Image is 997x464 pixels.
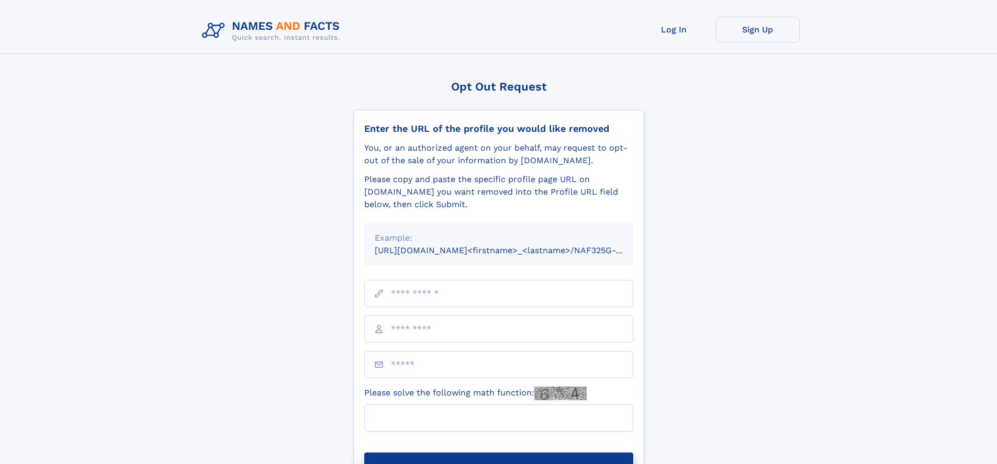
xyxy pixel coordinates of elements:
[632,17,716,42] a: Log In
[364,173,633,211] div: Please copy and paste the specific profile page URL on [DOMAIN_NAME] you want removed into the Pr...
[353,80,644,93] div: Opt Out Request
[364,123,633,134] div: Enter the URL of the profile you would like removed
[375,232,623,244] div: Example:
[716,17,800,42] a: Sign Up
[364,387,587,400] label: Please solve the following math function:
[364,142,633,167] div: You, or an authorized agent on your behalf, may request to opt-out of the sale of your informatio...
[375,245,653,255] small: [URL][DOMAIN_NAME]<firstname>_<lastname>/NAF325G-xxxxxxxx
[198,17,349,45] img: Logo Names and Facts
